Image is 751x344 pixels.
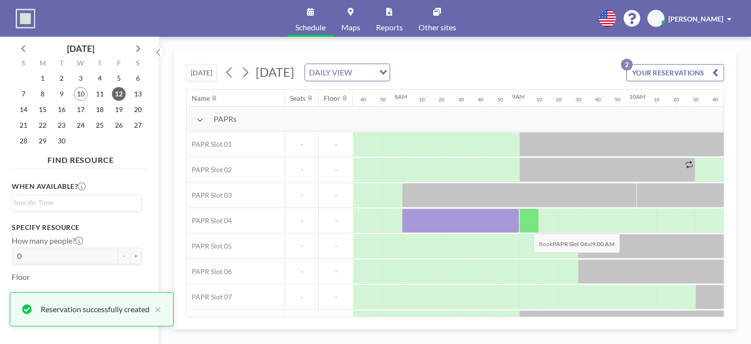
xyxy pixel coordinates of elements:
span: PAPR Slot 03 [187,191,232,200]
div: 10 [419,96,425,103]
button: + [130,248,142,264]
span: - [285,293,318,301]
span: Friday, September 5, 2025 [112,71,126,85]
div: 20 [439,96,444,103]
span: Saturday, September 27, 2025 [131,118,145,132]
button: [DATE] [186,64,217,81]
div: 50 [497,96,503,103]
span: Reports [376,23,403,31]
div: 9AM [512,93,525,100]
span: PAPR Slot 01 [187,140,232,149]
p: 2 [621,59,633,70]
span: Friday, September 12, 2025 [112,87,126,101]
div: 20 [556,96,562,103]
h4: FIND RESOURCE [12,151,150,165]
div: 50 [615,96,620,103]
div: Reservation successfully created [41,303,150,315]
input: Search for option [13,197,136,208]
div: T [90,58,109,70]
input: Search for option [355,66,374,79]
div: 10AM [629,93,645,100]
span: - [319,165,353,174]
label: How many people? [12,236,83,246]
span: Saturday, September 13, 2025 [131,87,145,101]
span: Monday, September 1, 2025 [36,71,49,85]
span: BK [651,14,661,23]
span: - [285,267,318,276]
div: Floor [324,94,340,103]
span: - [319,293,353,301]
button: close [150,303,161,315]
span: Other sites [419,23,456,31]
div: Search for option [12,195,141,210]
div: 40 [595,96,601,103]
div: F [109,58,128,70]
div: 20 [673,96,679,103]
div: Search for option [305,64,390,81]
span: Monday, September 29, 2025 [36,134,49,148]
div: W [71,58,90,70]
span: Friday, September 26, 2025 [112,118,126,132]
span: Friday, September 19, 2025 [112,103,126,116]
span: Tuesday, September 16, 2025 [55,103,68,116]
span: Sunday, September 28, 2025 [17,134,30,148]
span: DAILY VIEW [307,66,354,79]
span: Wednesday, September 10, 2025 [74,87,88,101]
span: Thursday, September 11, 2025 [93,87,107,101]
span: - [285,242,318,251]
b: PAPR Slot 04 [552,240,587,248]
span: Sunday, September 7, 2025 [17,87,30,101]
div: 8AM [395,93,407,100]
b: 9:00 AM [592,240,615,248]
span: Sunday, September 21, 2025 [17,118,30,132]
span: - [285,140,318,149]
span: - [285,165,318,174]
span: - [319,191,353,200]
span: Wednesday, September 17, 2025 [74,103,88,116]
label: Type [12,292,28,301]
span: Wednesday, September 24, 2025 [74,118,88,132]
div: T [52,58,71,70]
div: 40 [478,96,484,103]
label: Floor [12,272,30,282]
span: PAPR Slot 07 [187,293,232,301]
div: 10 [654,96,660,103]
span: Monday, September 8, 2025 [36,87,49,101]
button: - [118,248,130,264]
div: 50 [380,96,386,103]
span: Thursday, September 18, 2025 [93,103,107,116]
span: PAPR Slot 05 [187,242,232,251]
span: PAPR Slot 02 [187,165,232,174]
span: Tuesday, September 2, 2025 [55,71,68,85]
div: [DATE] [67,42,94,55]
span: Thursday, September 25, 2025 [93,118,107,132]
span: - [319,216,353,225]
span: Tuesday, September 23, 2025 [55,118,68,132]
div: M [33,58,52,70]
span: Saturday, September 6, 2025 [131,71,145,85]
span: Sunday, September 14, 2025 [17,103,30,116]
span: Thursday, September 4, 2025 [93,71,107,85]
div: Seats [290,94,306,103]
span: Tuesday, September 9, 2025 [55,87,68,101]
div: 30 [693,96,699,103]
img: organization-logo [16,9,35,28]
div: 30 [575,96,581,103]
div: 40 [712,96,718,103]
span: Monday, September 15, 2025 [36,103,49,116]
span: [DATE] [256,65,294,79]
div: Name [192,94,210,103]
span: Saturday, September 20, 2025 [131,103,145,116]
span: Wednesday, September 3, 2025 [74,71,88,85]
span: PAPR Slot 04 [187,216,232,225]
span: PAPRs [214,114,237,124]
div: 40 [360,96,366,103]
span: - [285,216,318,225]
span: Book at [533,233,620,253]
span: - [319,140,353,149]
span: Tuesday, September 30, 2025 [55,134,68,148]
div: 10 [536,96,542,103]
span: Monday, September 22, 2025 [36,118,49,132]
h3: Specify resource [12,223,142,232]
div: 30 [458,96,464,103]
